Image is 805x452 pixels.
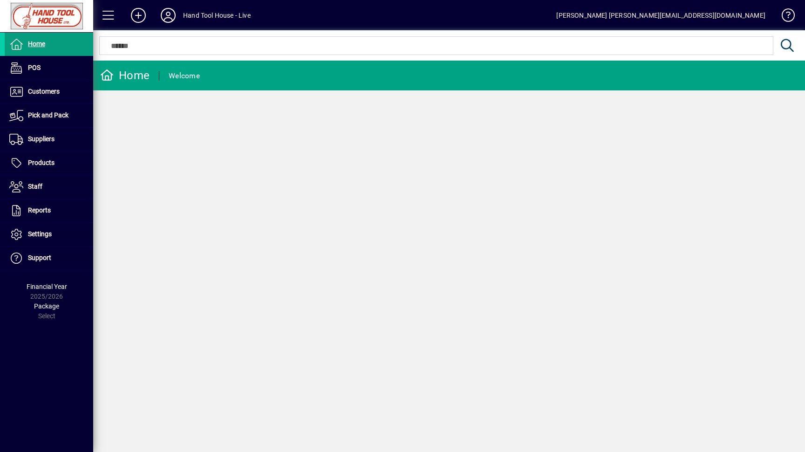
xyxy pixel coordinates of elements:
a: Reports [5,199,93,222]
span: Reports [28,206,51,214]
button: Add [123,7,153,24]
span: Customers [28,88,60,95]
a: Support [5,247,93,270]
a: Suppliers [5,128,93,151]
span: Package [34,302,59,310]
a: Products [5,151,93,175]
a: Settings [5,223,93,246]
span: Home [28,40,45,48]
span: Pick and Pack [28,111,68,119]
span: Staff [28,183,42,190]
a: Staff [5,175,93,199]
div: Home [100,68,150,83]
a: Knowledge Base [775,2,793,32]
button: Profile [153,7,183,24]
span: Settings [28,230,52,238]
span: Suppliers [28,135,55,143]
span: Financial Year [27,283,67,290]
span: Products [28,159,55,166]
span: Support [28,254,51,261]
div: Welcome [169,68,200,83]
a: Customers [5,80,93,103]
a: Pick and Pack [5,104,93,127]
div: [PERSON_NAME] [PERSON_NAME][EMAIL_ADDRESS][DOMAIN_NAME] [556,8,765,23]
div: Hand Tool House - Live [183,8,251,23]
span: POS [28,64,41,71]
a: POS [5,56,93,80]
